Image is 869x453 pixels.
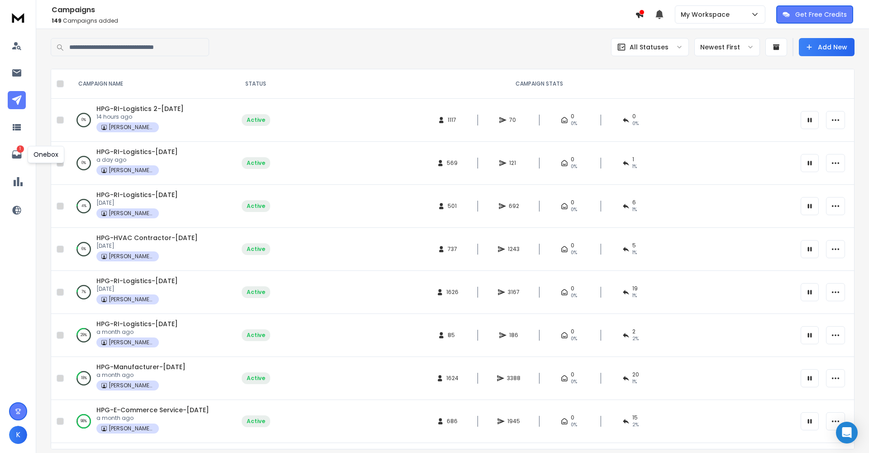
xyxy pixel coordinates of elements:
[448,202,457,210] span: 501
[52,5,635,15] h1: Campaigns
[96,362,186,371] span: HPG-Manufacturer-[DATE]
[28,146,64,163] div: Onebox
[571,414,574,421] span: 0
[448,246,457,253] span: 737
[509,159,518,167] span: 121
[507,418,520,425] span: 1945
[109,124,154,131] p: [PERSON_NAME] Property Group
[52,17,635,24] p: Campaigns added
[8,145,26,164] a: 1
[67,314,229,357] td: 29%HPG-RI-Logistics-[DATE]a month ago[PERSON_NAME] Property Group
[571,285,574,292] span: 0
[67,357,229,400] td: 18%HPG-Manufacturer-[DATE]a month ago[PERSON_NAME] Property Group
[508,289,520,296] span: 3167
[109,167,154,174] p: [PERSON_NAME] Property Group
[247,418,265,425] div: Active
[694,38,760,56] button: Newest First
[632,421,639,429] span: 2 %
[448,116,457,124] span: 1117
[632,328,635,335] span: 2
[632,292,637,299] span: 1 %
[81,417,87,426] p: 98 %
[96,319,178,328] a: HPG-RI-Logistics-[DATE]
[9,426,27,444] button: K
[571,328,574,335] span: 0
[96,285,178,293] p: [DATE]
[447,159,458,167] span: 569
[96,276,178,285] a: HPG-RI-Logistics-[DATE]
[96,328,178,336] p: a month ago
[81,245,86,254] p: 6 %
[96,113,184,120] p: 14 hours ago
[247,289,265,296] div: Active
[67,185,229,228] td: 4%HPG-RI-Logistics-[DATE][DATE][PERSON_NAME] Property Group
[247,116,265,124] div: Active
[632,285,638,292] span: 19
[67,69,229,99] th: CAMPAIGN NAME
[247,246,265,253] div: Active
[109,425,154,432] p: [PERSON_NAME] Property Group
[96,156,178,164] p: a day ago
[81,331,87,340] p: 29 %
[632,113,636,120] span: 0
[81,374,87,383] p: 18 %
[571,249,577,256] span: 0%
[96,104,184,113] span: HPG-RI-Logistics 2-[DATE]
[81,159,86,168] p: 0 %
[81,288,86,297] p: 7 %
[632,249,637,256] span: 1 %
[571,292,577,299] span: 0%
[96,233,198,242] span: HPG-HVAC Contractor-[DATE]
[507,375,520,382] span: 3388
[571,335,577,342] span: 0%
[17,145,24,153] p: 1
[571,242,574,249] span: 0
[52,17,62,24] span: 149
[96,242,198,250] p: [DATE]
[67,271,229,314] td: 7%HPG-RI-Logistics-[DATE][DATE][PERSON_NAME] Property Group
[109,339,154,346] p: [PERSON_NAME] Property Group
[632,414,638,421] span: 15
[67,400,229,443] td: 98%HPG-E-Commerce Service-[DATE]a month ago[PERSON_NAME] Property Group
[571,371,574,378] span: 0
[681,10,733,19] p: My Workspace
[81,116,86,125] p: 0 %
[447,418,458,425] span: 686
[247,332,265,339] div: Active
[571,156,574,163] span: 0
[632,120,639,127] span: 0 %
[571,199,574,206] span: 0
[509,332,518,339] span: 186
[632,378,637,386] span: 1 %
[571,378,577,386] span: 0%
[9,9,27,26] img: logo
[109,296,154,303] p: [PERSON_NAME] Property Group
[776,5,853,24] button: Get Free Credits
[96,147,178,156] a: HPG-RI-Logistics-[DATE]
[571,421,577,429] span: 0%
[229,69,283,99] th: STATUS
[508,246,520,253] span: 1243
[109,210,154,217] p: [PERSON_NAME] Property Group
[799,38,855,56] button: Add New
[632,156,634,163] span: 1
[571,163,577,170] span: 0%
[571,113,574,120] span: 0
[571,206,577,213] span: 0%
[446,289,458,296] span: 1626
[632,371,639,378] span: 20
[96,405,209,414] a: HPG-E-Commerce Service-[DATE]
[96,199,178,207] p: [DATE]
[96,371,186,379] p: a month ago
[795,10,847,19] p: Get Free Credits
[632,206,637,213] span: 1 %
[109,382,154,389] p: [PERSON_NAME] Property Group
[632,335,639,342] span: 2 %
[632,163,637,170] span: 1 %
